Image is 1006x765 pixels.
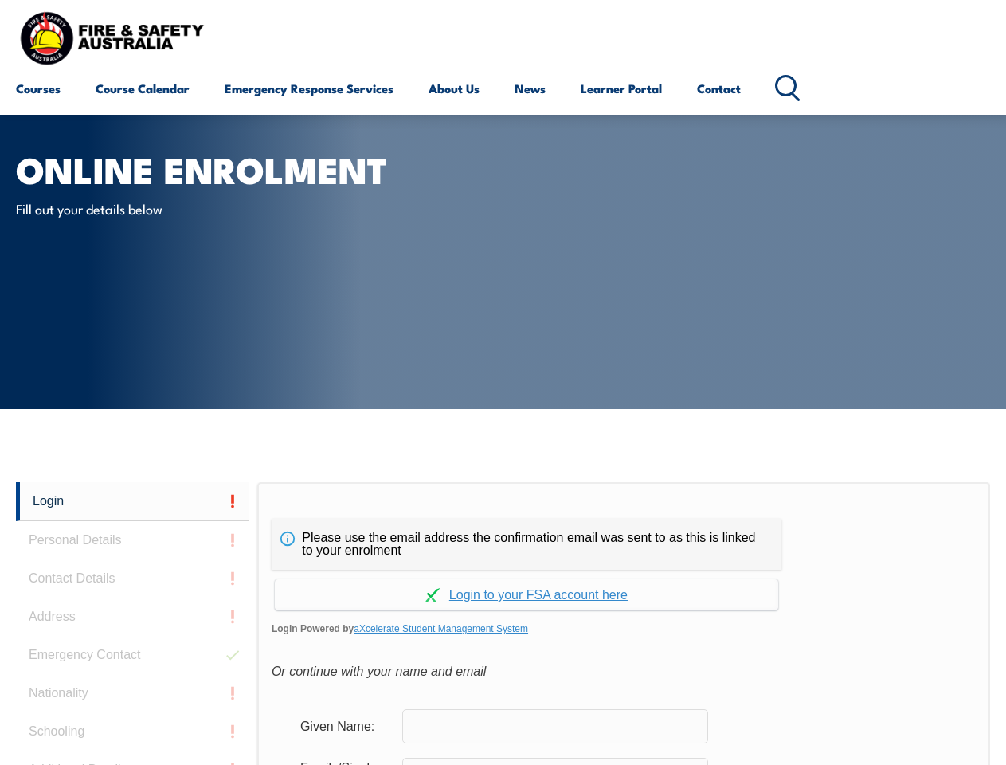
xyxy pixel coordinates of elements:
a: News [515,69,546,108]
a: Login [16,482,249,521]
a: Courses [16,69,61,108]
p: Fill out your details below [16,199,307,218]
a: Emergency Response Services [225,69,393,108]
a: aXcelerate Student Management System [354,623,528,634]
a: Learner Portal [581,69,662,108]
a: Course Calendar [96,69,190,108]
a: About Us [429,69,480,108]
div: Given Name: [288,711,402,741]
span: Login Powered by [272,617,976,641]
a: Contact [697,69,741,108]
div: Or continue with your name and email [272,660,976,684]
img: Log in withaxcelerate [425,588,440,602]
div: Please use the email address the confirmation email was sent to as this is linked to your enrolment [272,519,781,570]
h1: Online Enrolment [16,153,409,184]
